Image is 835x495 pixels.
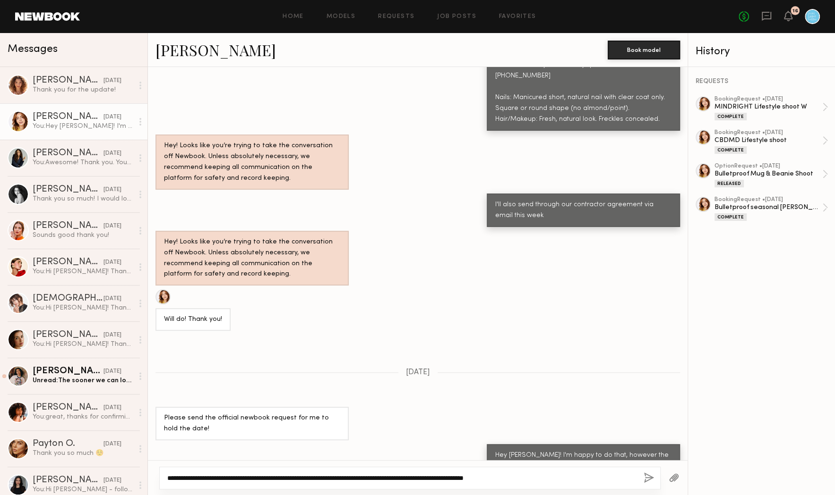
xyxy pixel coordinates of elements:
div: booking Request • [DATE] [714,130,822,136]
div: You: great, thanks for confirming! [33,412,133,421]
div: REQUESTS [696,78,828,85]
a: optionRequest •[DATE]Bulletproof Mug & Beanie ShootReleased [714,163,828,187]
div: I'll also send through our contractor agreement via email this week [495,200,671,221]
div: [PERSON_NAME] S. [33,367,103,376]
div: Complete [714,146,747,154]
div: You: Awesome! Thank you. Your contractor agreement will be coming from Panda doc in the next few ... [33,158,133,167]
a: bookingRequest •[DATE]CBDMD Lifestyle shootComplete [714,130,828,154]
div: You: Hi [PERSON_NAME]! Thank you so much for your interest in the Inaba photoshoot! The client ha... [33,340,133,349]
a: bookingRequest •[DATE]Bulletproof seasonal [PERSON_NAME]Complete [714,197,828,221]
div: You: Hey [PERSON_NAME]! I'm happy to do that, however the invoice will be paid outside of Newbook... [33,122,133,131]
div: Thank you so much ☺️ [33,449,133,458]
div: [DEMOGRAPHIC_DATA][PERSON_NAME] [33,294,103,303]
a: Models [327,14,355,20]
div: Please send the official newbook request for me to hold the date! [164,413,340,435]
a: Home [283,14,304,20]
div: Sounds good thank you! [33,231,133,240]
div: Released [714,180,744,187]
div: Thank you for the update! [33,85,133,94]
div: Hey! Looks like you’re trying to take the conversation off Newbook. Unless absolutely necessary, ... [164,141,340,184]
div: Complete [714,113,747,120]
div: History [696,46,828,57]
div: Thank you so much! I would love to work with you in the near future :) [33,194,133,203]
div: You: Hi [PERSON_NAME] - following up on my original message. Thank you! [33,485,133,494]
div: [DATE] [103,258,121,267]
div: You: Hi [PERSON_NAME]! Thank you so much for your interest in the Inaba photoshoot! The client ha... [33,267,133,276]
span: [DATE] [406,369,430,377]
div: option Request • [DATE] [714,163,822,169]
a: Job Posts [437,14,476,20]
div: Payton O. [33,439,103,449]
div: [PERSON_NAME] [33,258,103,267]
span: Messages [8,44,58,55]
div: booking Request • [DATE] [714,197,822,203]
div: CBDMD Lifestyle shoot [714,136,822,145]
div: [DATE] [103,476,121,485]
div: [DATE] [103,294,121,303]
a: bookingRequest •[DATE]MINDRIGHT Lifestyle shoot WComplete [714,96,828,120]
div: You: Hi [PERSON_NAME]! Thank you so much for your interest in the Inaba photoshoot! The client ha... [33,303,133,312]
div: [PERSON_NAME] [33,330,103,340]
div: Complete [714,213,747,221]
div: Bulletproof seasonal [PERSON_NAME] [714,203,822,212]
div: Unread: The sooner we can lock in a booking date I can book out with all my other reps and we can... [33,376,133,385]
a: Book model [608,45,680,53]
div: [PERSON_NAME] [33,149,103,158]
div: [DATE] [103,76,121,85]
div: [PERSON_NAME] [33,185,103,194]
div: [DATE] [103,331,121,340]
div: [DATE] [103,149,121,158]
div: Will do! Thank you! [164,314,222,325]
div: Hey [PERSON_NAME]! I'm happy to do that, however the invoice will be paid outside of Newbook. Is ... [495,450,671,472]
div: [PERSON_NAME] [33,403,103,412]
div: [DATE] [103,222,121,231]
div: booking Request • [DATE] [714,96,822,102]
div: [DATE] [103,185,121,194]
a: Requests [378,14,414,20]
div: [PERSON_NAME] [33,76,103,85]
a: [PERSON_NAME] [155,40,276,60]
div: Hey! Looks like you’re trying to take the conversation off Newbook. Unless absolutely necessary, ... [164,237,340,280]
div: MINDRIGHT Lifestyle shoot W [714,102,822,111]
div: [PERSON_NAME] [33,221,103,231]
div: [DATE] [103,367,121,376]
div: [PERSON_NAME] [33,476,103,485]
div: Bulletproof Mug & Beanie Shoot [714,169,822,178]
div: [DATE] [103,403,121,412]
div: 16 [792,8,798,14]
div: [DATE] [103,113,121,122]
div: [DATE] [103,440,121,449]
button: Book model [608,41,680,59]
a: Favorites [499,14,536,20]
div: [PERSON_NAME] [33,112,103,122]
